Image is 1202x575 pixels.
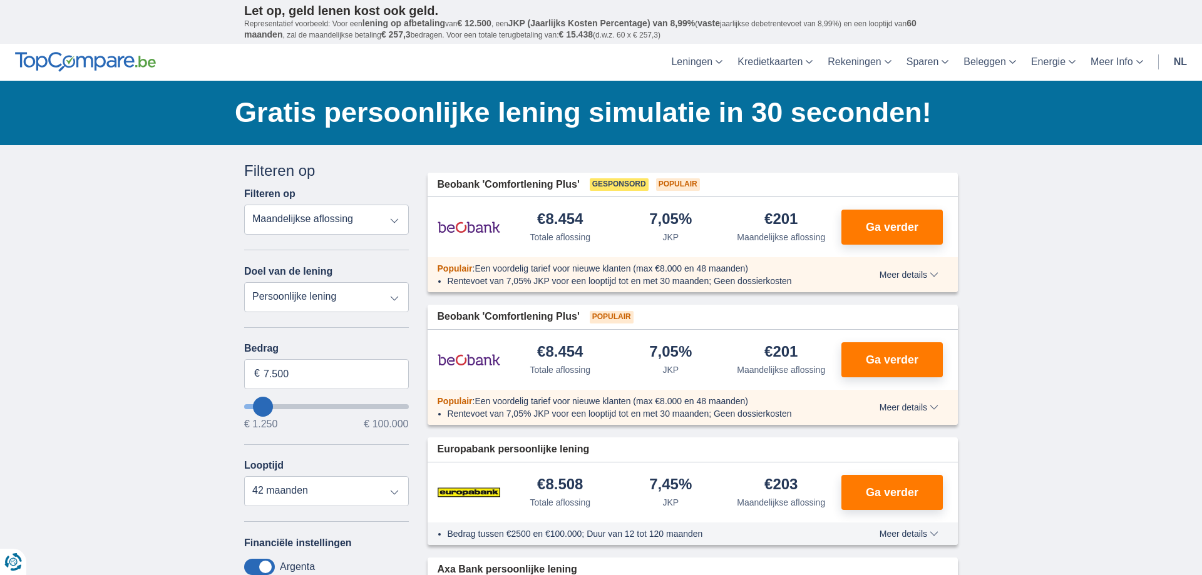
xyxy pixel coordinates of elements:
span: vaste [697,18,720,28]
div: 7,05% [649,211,692,228]
span: Een voordelig tarief voor nieuwe klanten (max €8.000 en 48 maanden) [475,263,748,273]
div: 7,05% [649,344,692,361]
span: € 257,3 [381,29,411,39]
div: Totale aflossing [530,364,590,376]
button: Meer details [870,529,948,539]
div: Maandelijkse aflossing [737,496,825,509]
span: Populair [438,263,473,273]
a: Kredietkaarten [730,44,820,81]
span: Beobank 'Comfortlening Plus' [438,310,580,324]
button: Ga verder [841,210,943,245]
a: nl [1166,44,1194,81]
a: Sparen [899,44,957,81]
a: Rekeningen [820,44,898,81]
button: Meer details [870,402,948,412]
div: Filteren op [244,160,409,181]
div: JKP [662,231,679,243]
li: Rentevoet van 7,05% JKP voor een looptijd tot en met 30 maanden; Geen dossierkosten [448,407,834,420]
label: Doel van de lening [244,266,332,277]
button: Ga verder [841,342,943,377]
div: €8.454 [537,344,583,361]
img: product.pl.alt Beobank [438,344,500,375]
span: lening op afbetaling [362,18,445,28]
span: € 15.438 [558,29,593,39]
div: : [428,395,844,407]
span: € 100.000 [364,419,408,429]
div: Totale aflossing [530,496,590,509]
span: Meer details [880,529,938,538]
label: Filteren op [244,188,295,200]
span: Ga verder [866,354,918,365]
span: Een voordelig tarief voor nieuwe klanten (max €8.000 en 48 maanden) [475,396,748,406]
span: Ga verder [866,487,918,498]
a: Energie [1024,44,1083,81]
span: € [254,367,260,381]
button: Ga verder [841,475,943,510]
div: Maandelijkse aflossing [737,231,825,243]
span: Meer details [880,270,938,279]
span: Populair [590,311,634,323]
h1: Gratis persoonlijke lening simulatie in 30 seconden! [235,93,958,132]
div: Maandelijkse aflossing [737,364,825,376]
div: €8.454 [537,211,583,228]
div: €8.508 [537,477,583,494]
div: JKP [662,496,679,509]
div: €201 [764,211,798,228]
p: Representatief voorbeeld: Voor een van , een ( jaarlijkse debetrentevoet van 8,99%) en een loopti... [244,18,958,41]
span: Populair [656,178,700,191]
span: Gesponsord [590,178,649,191]
span: Beobank 'Comfortlening Plus' [438,178,580,192]
span: Populair [438,396,473,406]
a: Leningen [664,44,730,81]
span: € 1.250 [244,419,277,429]
label: Argenta [280,561,315,572]
img: product.pl.alt Europabank [438,477,500,508]
li: Bedrag tussen €2500 en €100.000; Duur van 12 tot 120 maanden [448,527,834,540]
div: JKP [662,364,679,376]
img: product.pl.alt Beobank [438,211,500,243]
label: Looptijd [244,460,284,471]
div: : [428,262,844,275]
p: Let op, geld lenen kost ook geld. [244,3,958,18]
input: wantToBorrow [244,404,409,409]
a: Meer Info [1083,44,1151,81]
span: € 12.500 [457,18,491,28]
span: Europabank persoonlijke lening [438,442,590,457]
div: €203 [764,477,798,494]
div: 7,45% [649,477,692,494]
label: Bedrag [244,343,409,354]
a: Beleggen [956,44,1024,81]
button: Meer details [870,270,948,280]
span: 60 maanden [244,18,917,39]
img: TopCompare [15,52,156,72]
div: €201 [764,344,798,361]
span: Meer details [880,403,938,412]
label: Financiële instellingen [244,537,352,549]
div: Totale aflossing [530,231,590,243]
span: Ga verder [866,221,918,233]
li: Rentevoet van 7,05% JKP voor een looptijd tot en met 30 maanden; Geen dossierkosten [448,275,834,287]
span: JKP (Jaarlijks Kosten Percentage) van 8,99% [508,18,696,28]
